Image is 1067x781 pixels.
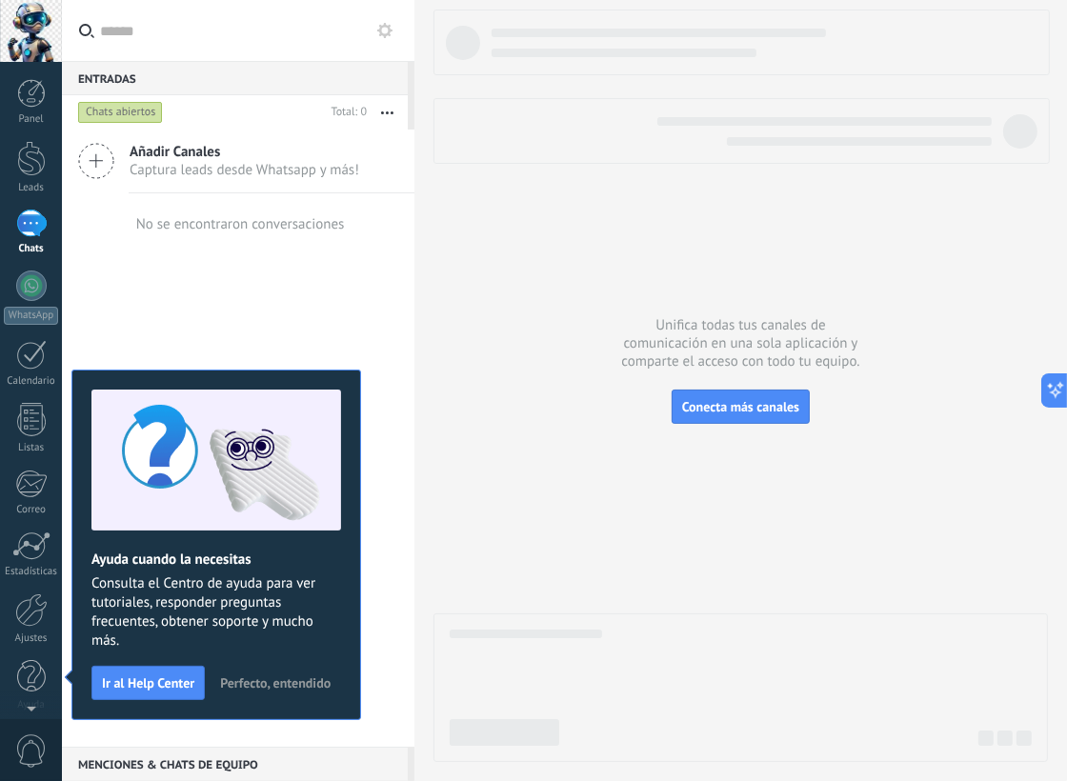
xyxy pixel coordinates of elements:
div: Calendario [4,375,59,388]
div: Total: 0 [324,103,367,122]
div: Chats abiertos [78,101,163,124]
div: Listas [4,442,59,454]
span: Ir al Help Center [102,676,194,690]
button: Ir al Help Center [91,666,205,700]
span: Captura leads desde Whatsapp y más! [130,161,359,179]
span: Añadir Canales [130,143,359,161]
h2: Ayuda cuando la necesitas [91,551,341,569]
div: Leads [4,182,59,194]
span: Perfecto, entendido [220,676,331,690]
span: Conecta más canales [682,398,799,415]
div: Menciones & Chats de equipo [62,747,408,781]
button: Más [367,95,408,130]
div: Chats [4,243,59,255]
div: Correo [4,504,59,516]
div: Entradas [62,61,408,95]
button: Conecta más canales [672,390,810,424]
div: No se encontraron conversaciones [136,215,345,233]
div: Ajustes [4,632,59,645]
div: WhatsApp [4,307,58,325]
div: Panel [4,113,59,126]
span: Consulta el Centro de ayuda para ver tutoriales, responder preguntas frecuentes, obtener soporte ... [91,574,341,651]
button: Perfecto, entendido [211,669,339,697]
div: Estadísticas [4,566,59,578]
